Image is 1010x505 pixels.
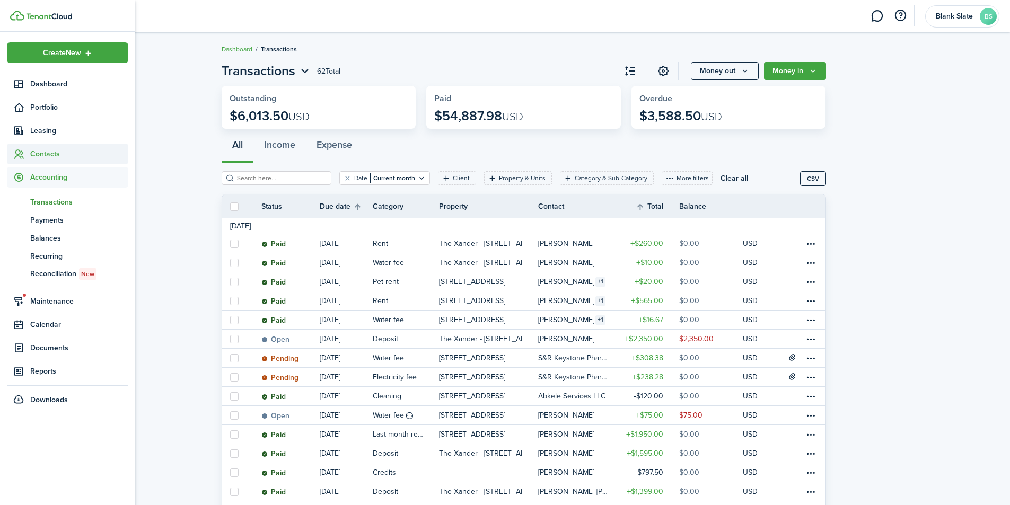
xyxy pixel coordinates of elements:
a: [STREET_ADDRESS] [439,368,539,386]
a: Paid [261,482,320,501]
table-profile-info-text: [PERSON_NAME] [538,240,594,248]
status: Paid [261,488,286,497]
span: Contacts [30,148,128,160]
button: Open menu [691,62,759,80]
p: USD [743,295,758,306]
table-info-title: Last month rent [373,429,423,440]
a: [DATE] [320,463,373,482]
p: USD [743,410,758,421]
button: Money out [691,62,759,80]
table-profile-info-text: S&R Keystone Pharmacy LLC [538,354,609,362]
status: Open [261,335,289,344]
span: USD [288,109,310,125]
a: $2,350.00 [679,330,743,348]
a: [PERSON_NAME]1 [538,272,616,291]
span: Portfolio [30,102,128,113]
a: Pending [261,368,320,386]
p: $3,588.50 [639,109,722,123]
table-info-title: Deposit [373,448,398,459]
p: [STREET_ADDRESS] [439,410,505,421]
input: Search here... [234,173,328,183]
button: Expense [306,131,363,163]
p: [STREET_ADDRESS] [439,429,505,440]
table-amount-title: $2,350.00 [625,333,663,344]
th: Contact [538,201,616,212]
a: $75.00 [679,406,743,424]
a: $0.00 [679,291,743,310]
table-counter: 1 [595,296,605,306]
span: Calendar [30,319,128,330]
table-profile-info-text: [PERSON_NAME] [538,468,594,477]
filter-tag: Open filter [438,171,476,185]
table-profile-info-text: [PERSON_NAME] [538,430,594,439]
a: The Xander - [STREET_ADDRESS][PERSON_NAME] [439,253,539,272]
table-info-title: Electricity fee [373,371,417,383]
a: USD [743,272,772,291]
table-info-title: [PERSON_NAME] [538,276,594,287]
a: USD [743,253,772,272]
p: USD [743,391,758,402]
p: [DATE] [320,448,340,459]
a: Messaging [867,3,887,30]
a: $238.28 [616,368,679,386]
table-profile-info-text: Abkele Services LLC [538,392,605,401]
status: Paid [261,393,286,401]
span: Recurring [30,251,128,262]
a: $260.00 [616,234,679,253]
a: USD [743,482,772,501]
p: The Xander - [STREET_ADDRESS][PERSON_NAME] [439,238,523,249]
p: — [439,467,445,478]
table-info-title: Water fee [373,410,404,421]
a: [PERSON_NAME] [538,330,616,348]
table-info-title: Water fee [373,257,404,268]
a: [PERSON_NAME] [538,425,616,444]
a: Rent [373,291,439,310]
a: $1,595.00 [616,444,679,463]
a: USD [743,234,772,253]
span: Reports [30,366,128,377]
table-amount-title: $797.50 [637,467,663,478]
table-info-title: Deposit [373,333,398,344]
table-info-title: Water fee [373,352,404,364]
p: [DATE] [320,238,340,249]
p: The Xander - [STREET_ADDRESS][PERSON_NAME] [439,333,523,344]
p: [DATE] [320,333,340,344]
status: Pending [261,355,298,363]
a: [DATE] [320,425,373,444]
th: Sort [320,200,373,213]
table-info-title: Rent [373,238,388,249]
a: — [439,463,539,482]
filter-tag-label: Client [453,173,470,183]
table-info-title: Water fee [373,314,404,325]
a: USD [743,368,772,386]
table-info-title: [PERSON_NAME] [538,314,594,325]
a: The Xander - [STREET_ADDRESS][PERSON_NAME] [439,234,539,253]
a: [PERSON_NAME] [538,463,616,482]
status: Paid [261,450,286,458]
a: [STREET_ADDRESS] [439,349,539,367]
widget-stats-title: Paid [434,94,613,103]
a: Cleaning [373,387,439,405]
p: [STREET_ADDRESS] [439,276,505,287]
a: Open [261,406,320,424]
a: ReconciliationNew [7,265,128,283]
span: Create New [43,49,81,57]
a: [DATE] [320,406,373,424]
button: Transactions [222,61,312,81]
a: [PERSON_NAME]1 [538,311,616,329]
a: $0.00 [679,311,743,329]
table-amount-title: $260.00 [630,238,663,249]
widget-stats-title: Outstanding [230,94,408,103]
a: USD [743,406,772,424]
table-info-title: Pet rent [373,276,399,287]
a: $20.00 [616,272,679,291]
a: [DATE] [320,253,373,272]
filter-tag-value: Current month [370,173,415,183]
a: [DATE] [320,234,373,253]
table-counter: 1 [595,315,605,325]
table-info-title: Cleaning [373,391,401,402]
a: $0.00 [679,463,743,482]
a: $0.00 [679,368,743,386]
a: Water fee [373,349,439,367]
a: $797.50 [616,463,679,482]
